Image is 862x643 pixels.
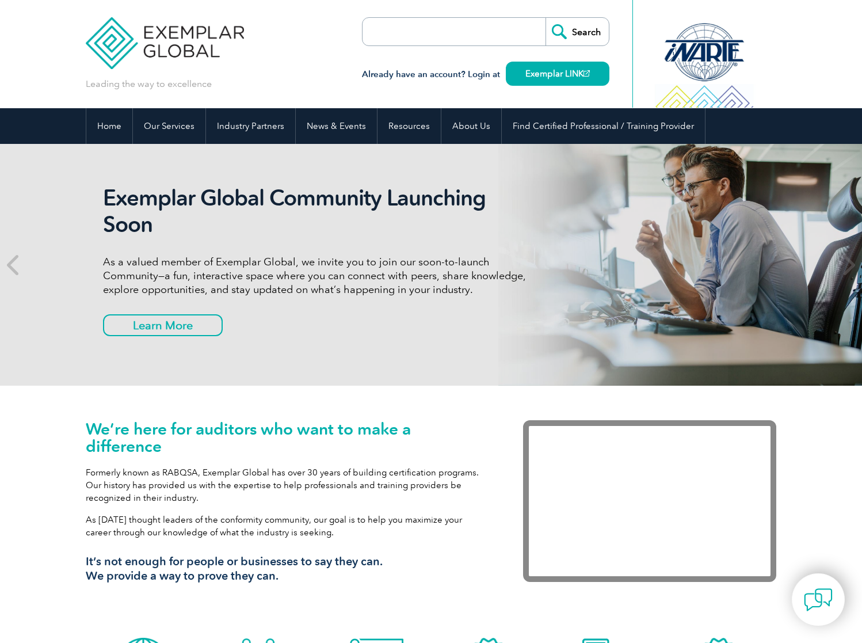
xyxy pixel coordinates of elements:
a: Home [86,108,132,144]
a: Our Services [133,108,205,144]
a: Find Certified Professional / Training Provider [502,108,705,144]
a: Resources [377,108,441,144]
a: Learn More [103,314,223,336]
h1: We’re here for auditors who want to make a difference [86,420,489,455]
a: About Us [441,108,501,144]
a: News & Events [296,108,377,144]
h3: It’s not enough for people or businesses to say they can. We provide a way to prove they can. [86,554,489,583]
img: contact-chat.png [804,585,833,614]
h2: Exemplar Global Community Launching Soon [103,185,535,238]
img: open_square.png [583,70,590,77]
a: Exemplar LINK [506,62,609,86]
p: Leading the way to excellence [86,78,212,90]
p: As [DATE] thought leaders of the conformity community, our goal is to help you maximize your care... [86,513,489,539]
input: Search [546,18,609,45]
iframe: Exemplar Global: Working together to make a difference [523,420,776,582]
h3: Already have an account? Login at [362,67,609,82]
a: Industry Partners [206,108,295,144]
p: As a valued member of Exemplar Global, we invite you to join our soon-to-launch Community—a fun, ... [103,255,535,296]
p: Formerly known as RABQSA, Exemplar Global has over 30 years of building certification programs. O... [86,466,489,504]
